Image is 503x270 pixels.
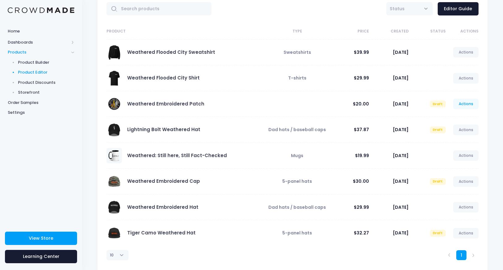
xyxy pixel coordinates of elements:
a: Actions [453,150,479,161]
span: Order Samples [8,100,74,106]
a: Weathered: Still here, Still Fact-Checked [127,152,227,159]
span: Dad hats / baseball caps [268,126,326,133]
span: Dad hats / baseball caps [268,204,326,210]
th: Created: activate to sort column ascending [369,24,409,40]
a: Lightning Bolt Weathered Hat [127,126,200,133]
span: [DATE] [393,49,409,55]
span: $30.00 [353,178,369,184]
span: Draft [430,178,446,185]
span: Product Editor [18,69,75,75]
a: View Store [5,232,77,245]
span: Draft [430,230,446,237]
a: Actions [453,228,479,238]
span: Settings [8,109,74,116]
span: [DATE] [393,126,409,133]
span: Storefront [18,89,75,96]
span: Mugs [291,152,303,159]
span: Status [386,2,433,15]
th: Status: activate to sort column ascending [409,24,446,40]
a: Actions [453,47,479,58]
span: $39.99 [354,49,369,55]
span: 5-panel hats [282,178,312,184]
span: $29.99 [354,75,369,81]
span: $37.87 [354,126,369,133]
span: View Store [29,235,53,241]
span: Home [8,28,74,34]
span: 5-panel hats [282,230,312,236]
a: Weathered Flooded City Shirt [127,75,200,81]
span: Dashboards [8,39,69,45]
span: Product Builder [18,59,75,66]
a: Weathered Flooded City Sweatshirt [127,49,215,55]
span: [DATE] [393,178,409,184]
span: $20.00 [353,101,369,107]
img: Logo [8,7,74,13]
span: Draft [430,126,446,133]
input: Search products [106,2,211,15]
th: Price: activate to sort column ascending [332,24,369,40]
span: Sweatshirts [284,49,311,55]
a: 1 [456,250,466,260]
a: Actions [453,99,479,109]
span: Learning Center [23,253,59,259]
a: Weathered Embroidered Cap [127,178,200,184]
a: Actions [453,73,479,84]
a: Weathered Embroidered Patch [127,101,204,107]
a: Actions [453,176,479,187]
a: Editor Guide [438,2,479,15]
th: Product: activate to sort column ascending [106,24,260,40]
span: $32.27 [354,230,369,236]
span: $19.99 [355,152,369,159]
span: Products [8,49,69,55]
a: Actions [453,202,479,212]
a: Tiger Camo Weathered Hat [127,229,196,236]
span: [DATE] [393,230,409,236]
a: Learning Center [5,250,77,263]
span: T-shirts [288,75,306,81]
a: Weathered Embroidered Hat [127,204,198,210]
span: Product Discounts [18,79,75,86]
span: Draft [430,101,446,107]
span: [DATE] [393,152,409,159]
span: Status [390,6,405,12]
span: [DATE] [393,75,409,81]
th: Type: activate to sort column ascending [260,24,332,40]
span: [DATE] [393,101,409,107]
span: $29.99 [354,204,369,210]
a: Actions [453,125,479,135]
th: Actions: activate to sort column ascending [446,24,479,40]
span: [DATE] [393,204,409,210]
